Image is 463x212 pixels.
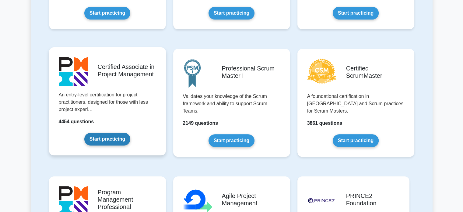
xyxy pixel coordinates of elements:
a: Start practicing [333,7,379,20]
a: Start practicing [209,7,254,20]
a: Start practicing [84,7,130,20]
a: Start practicing [209,134,254,147]
a: Start practicing [84,133,130,146]
a: Start practicing [333,134,379,147]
